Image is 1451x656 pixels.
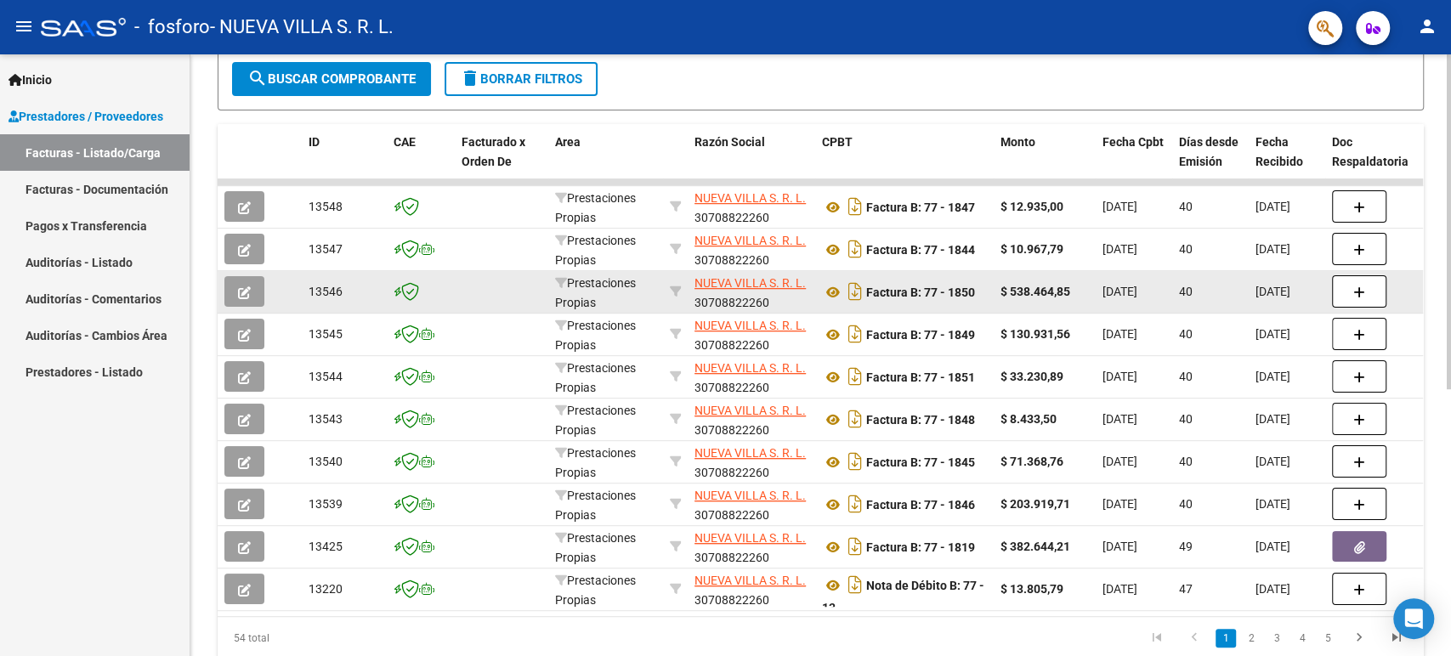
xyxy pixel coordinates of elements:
[1332,135,1408,168] span: Doc Respaldatoria
[460,68,480,88] mat-icon: delete
[1000,412,1057,426] strong: $ 8.433,50
[694,361,806,375] span: NUEVA VILLA S. R. L.
[1102,540,1137,553] span: [DATE]
[1267,629,1287,648] a: 3
[1255,242,1290,256] span: [DATE]
[822,135,853,149] span: CPBT
[387,124,455,199] datatable-header-cell: CAE
[555,135,581,149] span: Area
[1000,540,1070,553] strong: $ 382.644,21
[866,413,975,427] strong: Factura B: 77 - 1848
[694,274,808,309] div: 30708822260
[1000,582,1063,596] strong: $ 13.805,79
[555,531,636,564] span: Prestaciones Propias
[1255,497,1290,511] span: [DATE]
[555,361,636,394] span: Prestaciones Propias
[1102,412,1137,426] span: [DATE]
[1102,582,1137,596] span: [DATE]
[1141,629,1173,648] a: go to first page
[866,243,975,257] strong: Factura B: 77 - 1844
[844,405,866,433] i: Descargar documento
[866,498,975,512] strong: Factura B: 77 - 1846
[1102,135,1164,149] span: Fecha Cpbt
[1343,629,1375,648] a: go to next page
[1179,135,1238,168] span: Días desde Emisión
[555,319,636,352] span: Prestaciones Propias
[555,489,636,522] span: Prestaciones Propias
[694,529,808,564] div: 30708822260
[688,124,815,199] datatable-header-cell: Razón Social
[844,320,866,348] i: Descargar documento
[555,574,636,607] span: Prestaciones Propias
[694,319,806,332] span: NUEVA VILLA S. R. L.
[302,124,387,199] datatable-header-cell: ID
[309,497,343,511] span: 13539
[1289,624,1315,653] li: page 4
[844,490,866,517] i: Descargar documento
[134,8,210,46] span: - fosforo
[309,200,343,213] span: 13548
[1000,200,1063,213] strong: $ 12.935,00
[1255,327,1290,341] span: [DATE]
[1102,327,1137,341] span: [DATE]
[694,444,808,479] div: 30708822260
[309,540,343,553] span: 13425
[1000,370,1063,383] strong: $ 33.230,89
[694,276,806,290] span: NUEVA VILLA S. R. L.
[844,278,866,305] i: Descargar documento
[994,124,1096,199] datatable-header-cell: Monto
[694,489,806,502] span: NUEVA VILLA S. R. L.
[555,191,636,224] span: Prestaciones Propias
[844,363,866,390] i: Descargar documento
[1179,285,1193,298] span: 40
[555,446,636,479] span: Prestaciones Propias
[694,574,806,587] span: NUEVA VILLA S. R. L.
[1179,412,1193,426] span: 40
[1255,540,1290,553] span: [DATE]
[844,235,866,263] i: Descargar documento
[460,71,582,87] span: Borrar Filtros
[1000,455,1063,468] strong: $ 71.368,76
[1102,497,1137,511] span: [DATE]
[555,234,636,267] span: Prestaciones Propias
[309,582,343,596] span: 13220
[844,571,866,598] i: Descargar documento
[309,242,343,256] span: 13547
[309,455,343,468] span: 13540
[1102,455,1137,468] span: [DATE]
[1102,285,1137,298] span: [DATE]
[1000,497,1070,511] strong: $ 203.919,71
[1255,412,1290,426] span: [DATE]
[394,135,416,149] span: CAE
[1179,455,1193,468] span: 40
[844,193,866,220] i: Descargar documento
[1000,285,1070,298] strong: $ 538.464,85
[1325,124,1427,199] datatable-header-cell: Doc Respaldatoria
[210,8,394,46] span: - NUEVA VILLA S. R. L.
[1255,135,1303,168] span: Fecha Recibido
[1255,200,1290,213] span: [DATE]
[694,135,765,149] span: Razón Social
[694,191,806,205] span: NUEVA VILLA S. R. L.
[1179,327,1193,341] span: 40
[309,285,343,298] span: 13546
[1102,370,1137,383] span: [DATE]
[1393,598,1434,639] div: Open Intercom Messenger
[1255,285,1290,298] span: [DATE]
[455,124,548,199] datatable-header-cell: Facturado x Orden De
[866,540,975,554] strong: Factura B: 77 - 1819
[694,316,808,352] div: 30708822260
[1292,629,1312,648] a: 4
[1096,124,1172,199] datatable-header-cell: Fecha Cpbt
[866,328,975,342] strong: Factura B: 77 - 1849
[14,16,34,37] mat-icon: menu
[1417,16,1437,37] mat-icon: person
[844,448,866,475] i: Descargar documento
[309,327,343,341] span: 13545
[1315,624,1340,653] li: page 5
[548,124,663,199] datatable-header-cell: Area
[1255,455,1290,468] span: [DATE]
[1179,370,1193,383] span: 40
[1178,629,1210,648] a: go to previous page
[247,68,268,88] mat-icon: search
